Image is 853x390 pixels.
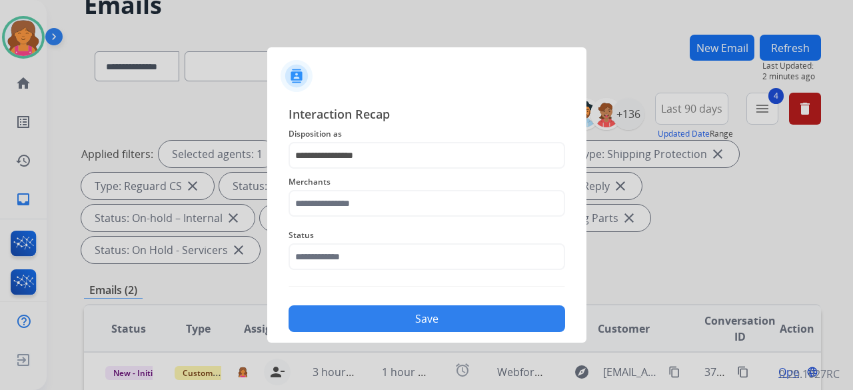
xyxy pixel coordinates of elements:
button: Save [289,305,565,332]
img: contactIcon [281,60,313,92]
span: Interaction Recap [289,105,565,126]
span: Merchants [289,174,565,190]
span: Status [289,227,565,243]
img: contact-recap-line.svg [289,286,565,287]
p: 0.20.1027RC [779,366,840,382]
span: Disposition as [289,126,565,142]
